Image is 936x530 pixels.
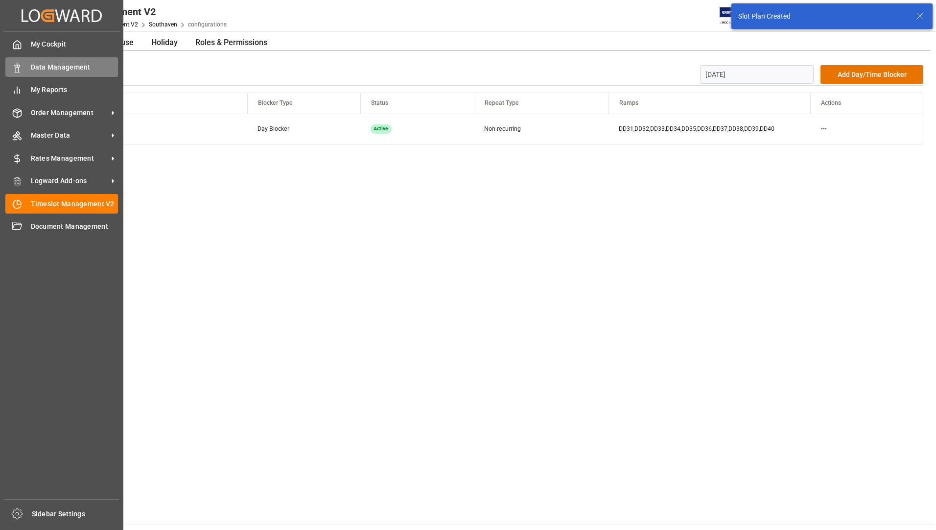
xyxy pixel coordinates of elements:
[810,93,923,114] th: Actions
[720,7,753,24] img: Exertis%20JAM%20-%20Email%20Logo.jpg_1722504956.jpg
[608,114,810,144] td: DD31,DD32,DD33,DD34,DD35,DD36,DD37,DD38,DD39,DD40
[608,93,810,114] th: Ramps
[144,35,185,51] div: Holiday
[5,35,118,54] a: My Cockpit
[32,509,119,519] span: Sidebar Settings
[820,65,923,84] button: Add Day/Time Blocker
[188,35,274,51] div: Roles & Permissions
[247,114,360,144] td: Day Blocker
[5,217,118,236] a: Document Management
[371,124,392,134] div: Active
[31,85,118,95] span: My Reports
[31,39,118,49] span: My Cockpit
[31,130,108,141] span: Master Data
[484,125,598,134] div: Non-recurring
[31,221,118,232] span: Document Management
[43,4,227,19] div: Timeslot Management V2
[31,153,108,164] span: Rates Management
[46,93,247,114] th: Blocker Name
[31,62,118,72] span: Data Management
[46,114,247,144] td: Reserved
[247,93,360,114] th: Blocker Type
[31,176,108,186] span: Logward Add-ons
[31,199,118,209] span: Timeslot Management V2
[700,65,814,84] input: DD-MM-YYYY
[5,57,118,76] a: Data Management
[360,93,474,114] th: Status
[31,108,108,118] span: Order Management
[474,93,608,114] th: Repeat Type
[738,11,907,22] div: Slot Plan Created
[5,194,118,213] a: Timeslot Management V2
[5,80,118,99] a: My Reports
[149,21,177,28] a: Southaven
